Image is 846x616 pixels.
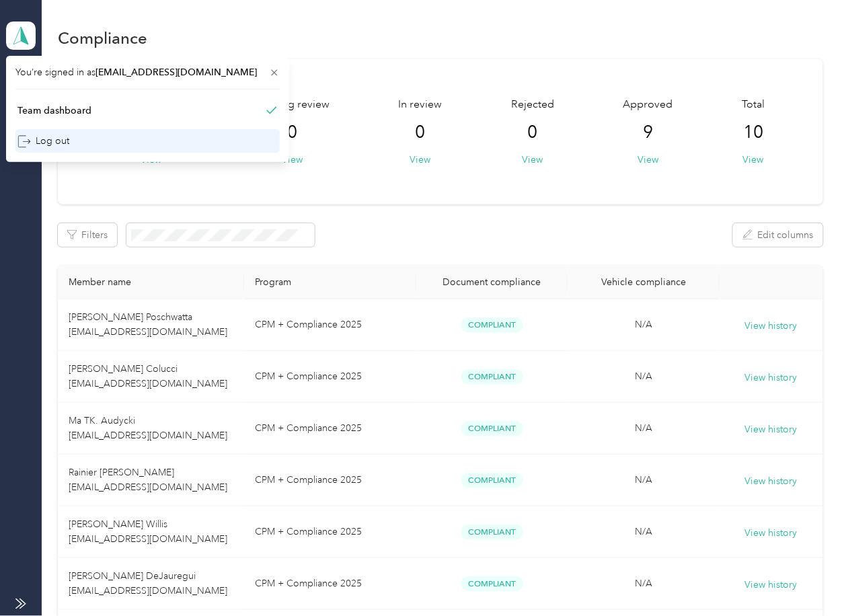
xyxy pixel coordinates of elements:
[461,525,523,540] span: Compliant
[244,266,416,299] th: Program
[69,570,227,596] span: [PERSON_NAME] DeJauregui [EMAIL_ADDRESS][DOMAIN_NAME]
[282,153,303,167] button: View
[17,104,91,118] div: Team dashboard
[638,153,658,167] button: View
[287,122,297,143] span: 0
[69,415,227,441] span: Ma TK. Audycki [EMAIL_ADDRESS][DOMAIN_NAME]
[461,369,523,385] span: Compliant
[528,122,538,143] span: 0
[244,455,416,506] td: CPM + Compliance 2025
[745,526,798,541] button: View history
[410,153,431,167] button: View
[69,311,227,338] span: [PERSON_NAME] Poschwatta [EMAIL_ADDRESS][DOMAIN_NAME]
[743,122,763,143] span: 10
[635,422,652,434] span: N/A
[399,97,443,113] span: In review
[244,351,416,403] td: CPM + Compliance 2025
[15,65,280,79] span: You’re signed in as
[244,299,416,351] td: CPM + Compliance 2025
[244,403,416,455] td: CPM + Compliance 2025
[623,97,673,113] span: Approved
[635,371,652,382] span: N/A
[745,578,798,592] button: View history
[17,134,69,148] div: Log out
[255,97,330,113] span: Pending review
[743,153,764,167] button: View
[58,266,244,299] th: Member name
[69,467,227,493] span: Rainier [PERSON_NAME] [EMAIL_ADDRESS][DOMAIN_NAME]
[69,363,227,389] span: [PERSON_NAME] Colucci [EMAIL_ADDRESS][DOMAIN_NAME]
[95,67,257,78] span: [EMAIL_ADDRESS][DOMAIN_NAME]
[461,317,523,333] span: Compliant
[742,97,765,113] span: Total
[635,319,652,330] span: N/A
[244,506,416,558] td: CPM + Compliance 2025
[69,518,227,545] span: [PERSON_NAME] Willis [EMAIL_ADDRESS][DOMAIN_NAME]
[58,31,147,45] h1: Compliance
[58,223,117,247] button: Filters
[427,276,557,288] div: Document compliance
[523,153,543,167] button: View
[416,122,426,143] span: 0
[745,474,798,489] button: View history
[244,558,416,610] td: CPM + Compliance 2025
[745,371,798,385] button: View history
[745,319,798,334] button: View history
[635,474,652,486] span: N/A
[461,576,523,592] span: Compliant
[578,276,708,288] div: Vehicle compliance
[461,473,523,488] span: Compliant
[635,526,652,537] span: N/A
[745,422,798,437] button: View history
[643,122,653,143] span: 9
[771,541,846,616] iframe: Everlance-gr Chat Button Frame
[635,578,652,589] span: N/A
[461,421,523,436] span: Compliant
[511,97,554,113] span: Rejected
[733,223,823,247] button: Edit columns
